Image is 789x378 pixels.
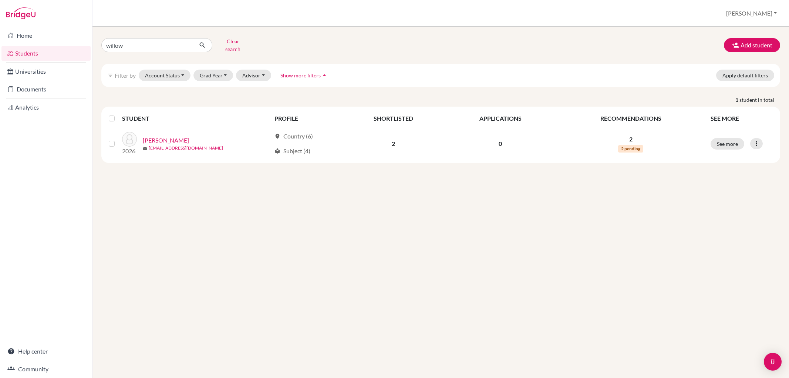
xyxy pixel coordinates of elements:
[1,100,91,115] a: Analytics
[274,148,280,154] span: local_library
[270,110,341,127] th: PROFILE
[122,110,270,127] th: STUDENT
[274,133,280,139] span: location_on
[341,110,445,127] th: SHORTLISTED
[274,132,313,141] div: Country (6)
[236,70,271,81] button: Advisor
[445,110,555,127] th: APPLICATIONS
[101,38,193,52] input: Find student by name...
[143,136,189,145] a: [PERSON_NAME]
[764,353,782,371] div: Open Intercom Messenger
[445,127,555,160] td: 0
[1,46,91,61] a: Students
[1,28,91,43] a: Home
[115,72,136,79] span: Filter by
[556,110,706,127] th: RECOMMENDATIONS
[6,7,36,19] img: Bridge-U
[1,362,91,377] a: Community
[274,147,310,155] div: Subject (4)
[193,70,233,81] button: Grad Year
[1,82,91,97] a: Documents
[716,70,774,81] button: Apply default filters
[122,147,137,155] p: 2026
[723,6,780,20] button: [PERSON_NAME]
[321,71,328,79] i: arrow_drop_up
[274,70,334,81] button: Show more filtersarrow_drop_up
[143,146,147,151] span: mail
[560,135,702,144] p: 2
[341,127,445,160] td: 2
[139,70,190,81] button: Account Status
[618,145,643,153] span: 2 pending
[706,110,777,127] th: SEE MORE
[122,132,137,147] img: Miles, Willow
[711,138,744,150] button: See more
[1,64,91,79] a: Universities
[724,38,780,52] button: Add student
[212,36,253,55] button: Clear search
[107,72,113,78] i: filter_list
[280,72,321,78] span: Show more filters
[739,96,780,104] span: student in total
[149,145,223,151] a: [EMAIL_ADDRESS][DOMAIN_NAME]
[735,96,739,104] strong: 1
[1,344,91,359] a: Help center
